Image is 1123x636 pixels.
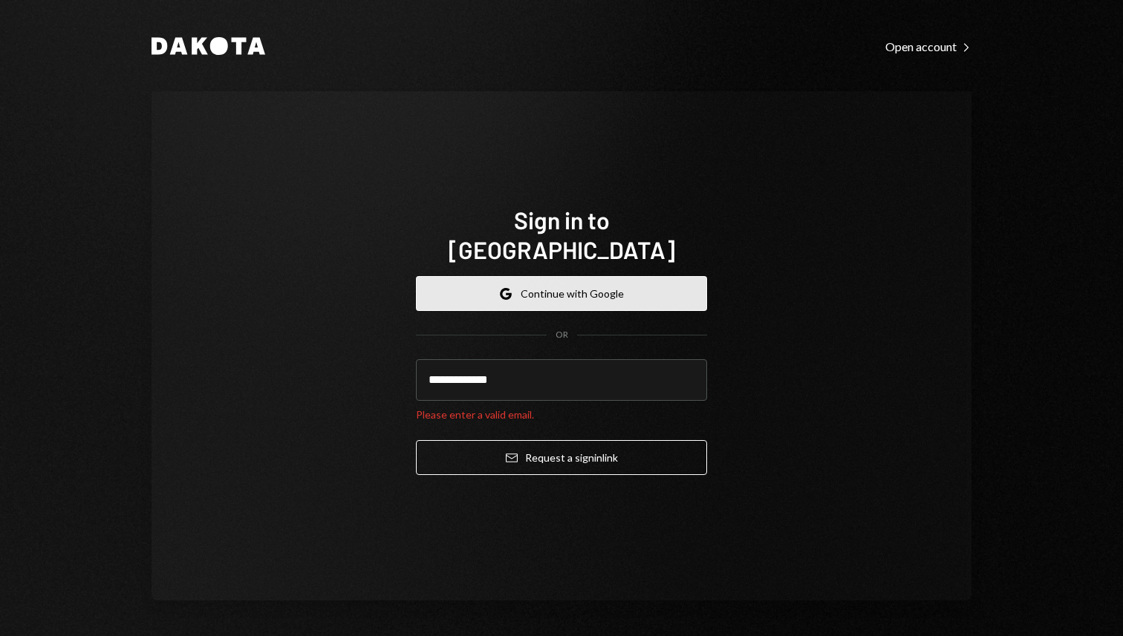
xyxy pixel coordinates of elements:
[885,38,971,54] a: Open account
[556,329,568,341] div: OR
[416,407,707,422] div: Please enter a valid email.
[885,39,971,54] div: Open account
[416,276,707,311] button: Continue with Google
[416,205,707,264] h1: Sign in to [GEOGRAPHIC_DATA]
[416,440,707,475] button: Request a signinlink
